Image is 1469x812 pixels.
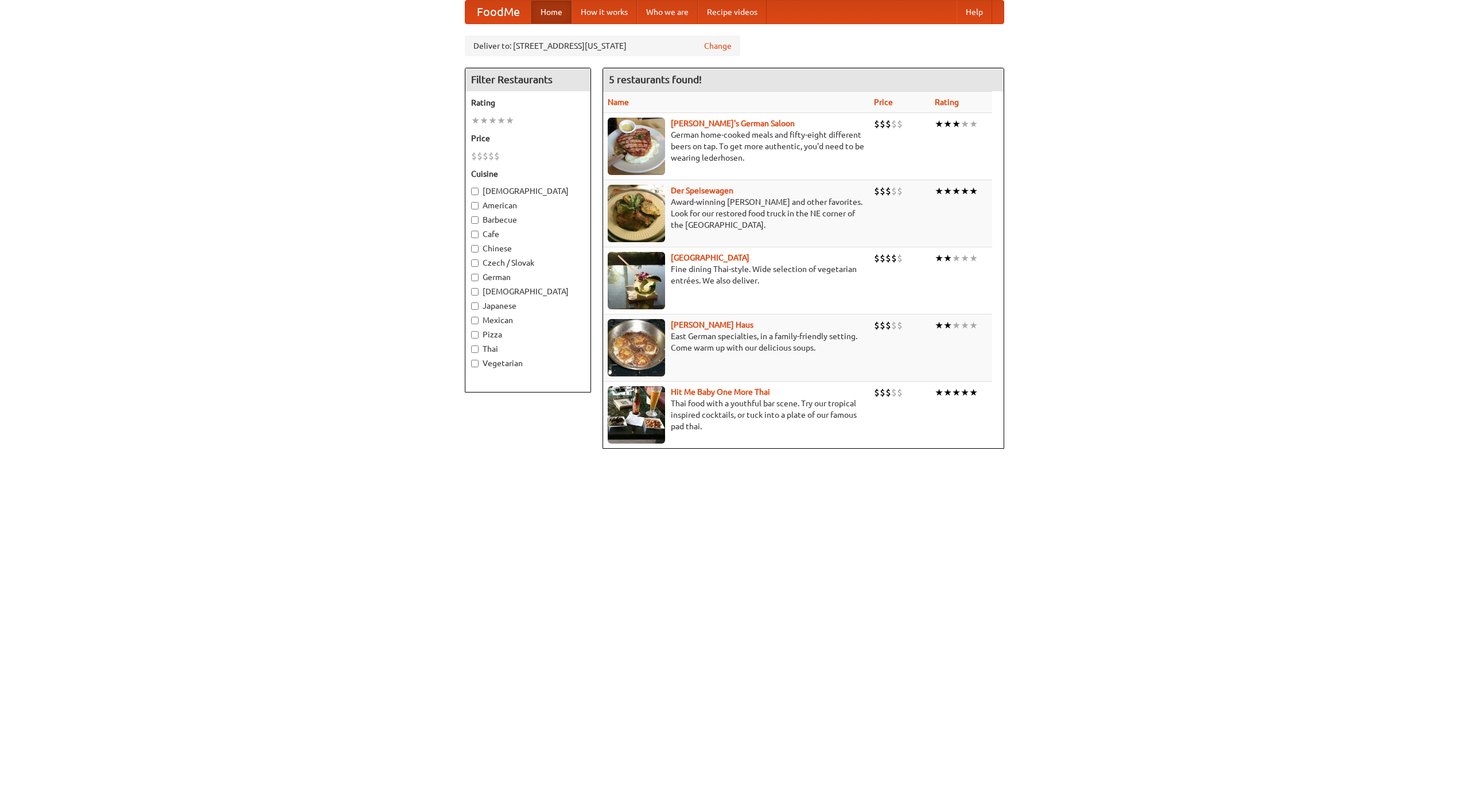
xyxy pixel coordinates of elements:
p: Thai food with a youthful bar scene. Try our tropical inspired cocktails, or tuck into a plate of... [608,398,865,432]
li: ★ [952,118,961,130]
li: ★ [488,114,497,127]
p: East German specialties, in a family-friendly setting. Come warm up with our delicious soups. [608,331,865,353]
li: $ [897,319,903,332]
li: $ [880,319,885,332]
li: ★ [969,319,978,332]
li: $ [874,118,880,130]
div: Deliver to: [STREET_ADDRESS][US_STATE] [465,36,740,56]
a: Der Speisewagen [671,186,733,195]
img: babythai.jpg [608,386,665,444]
li: $ [874,386,880,399]
label: Thai [471,343,585,355]
li: ★ [935,118,943,130]
li: ★ [506,114,514,127]
li: ★ [961,118,969,130]
a: Home [531,1,572,24]
li: ★ [943,185,952,197]
li: ★ [935,319,943,332]
a: [GEOGRAPHIC_DATA] [671,253,749,262]
a: Help [957,1,992,24]
p: Award-winning [PERSON_NAME] and other favorites. Look for our restored food truck in the NE corne... [608,196,865,231]
img: satay.jpg [608,252,665,309]
input: Mexican [471,317,479,324]
input: Chinese [471,245,479,252]
li: ★ [961,319,969,332]
li: $ [874,185,880,197]
li: $ [880,185,885,197]
a: How it works [572,1,637,24]
li: ★ [961,252,969,265]
label: Czech / Slovak [471,257,585,269]
a: Who we are [637,1,698,24]
li: ★ [969,185,978,197]
img: speisewagen.jpg [608,185,665,242]
a: FoodMe [465,1,531,24]
input: German [471,274,479,281]
li: ★ [943,252,952,265]
li: ★ [943,118,952,130]
li: ★ [935,386,943,399]
li: ★ [943,386,952,399]
li: $ [880,386,885,399]
li: $ [880,118,885,130]
input: Pizza [471,331,479,339]
a: Price [874,98,893,107]
a: Change [704,40,732,52]
li: ★ [969,118,978,130]
input: Vegetarian [471,360,479,367]
li: ★ [952,185,961,197]
input: Japanese [471,302,479,310]
img: esthers.jpg [608,118,665,175]
a: [PERSON_NAME]'s German Saloon [671,119,795,128]
li: $ [494,150,500,162]
li: $ [471,150,477,162]
a: Hit Me Baby One More Thai [671,387,770,397]
label: [DEMOGRAPHIC_DATA] [471,185,585,197]
li: $ [880,252,885,265]
h5: Price [471,133,585,144]
li: $ [488,150,494,162]
label: Japanese [471,300,585,312]
li: $ [897,252,903,265]
label: [DEMOGRAPHIC_DATA] [471,286,585,297]
label: Vegetarian [471,358,585,369]
li: ★ [497,114,506,127]
li: $ [897,386,903,399]
a: Recipe videos [698,1,767,24]
li: ★ [952,319,961,332]
input: [DEMOGRAPHIC_DATA] [471,288,479,296]
input: [DEMOGRAPHIC_DATA] [471,188,479,195]
label: Chinese [471,243,585,254]
label: American [471,200,585,211]
li: $ [874,319,880,332]
li: $ [897,118,903,130]
li: $ [477,150,483,162]
li: ★ [943,319,952,332]
li: ★ [935,252,943,265]
a: [PERSON_NAME] Haus [671,320,753,329]
li: ★ [969,386,978,399]
li: $ [874,252,880,265]
input: Czech / Slovak [471,259,479,267]
li: $ [885,319,891,332]
p: German home-cooked meals and fifty-eight different beers on tap. To get more authentic, you'd nee... [608,129,865,164]
h4: Filter Restaurants [465,68,590,91]
h5: Cuisine [471,168,585,180]
li: ★ [952,386,961,399]
li: $ [885,386,891,399]
li: ★ [961,386,969,399]
li: $ [891,118,897,130]
a: Rating [935,98,959,107]
img: kohlhaus.jpg [608,319,665,376]
li: $ [897,185,903,197]
label: German [471,271,585,283]
li: ★ [952,252,961,265]
label: Pizza [471,329,585,340]
label: Barbecue [471,214,585,226]
li: $ [891,386,897,399]
li: ★ [471,114,480,127]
